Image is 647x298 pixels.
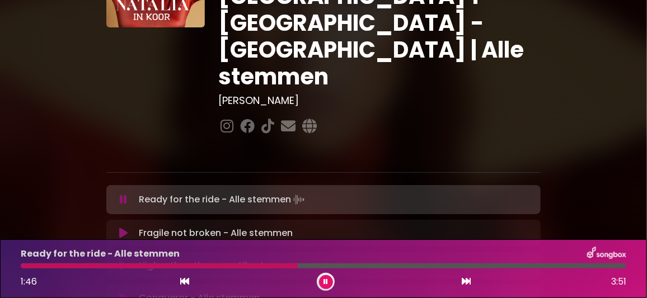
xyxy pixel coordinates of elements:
[21,247,180,261] p: Ready for the ride - Alle stemmen
[21,275,37,288] span: 1:46
[139,226,293,240] p: Fragile not broken - Alle stemmen
[587,247,626,261] img: songbox-logo-white.png
[291,192,307,207] img: waveform4.gif
[611,275,626,288] span: 3:51
[218,94,541,107] h3: [PERSON_NAME]
[139,192,307,207] p: Ready for the ride - Alle stemmen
